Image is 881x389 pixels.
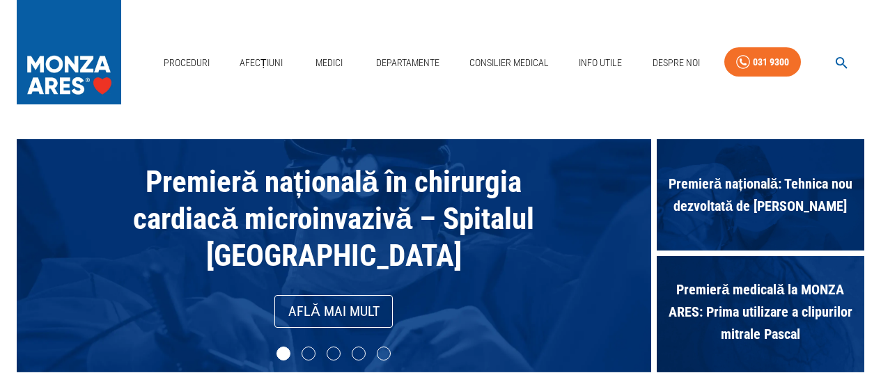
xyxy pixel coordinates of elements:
a: Afecțiuni [234,49,288,77]
li: slide item 2 [302,347,315,360]
a: Despre Noi [647,49,705,77]
div: 031 9300 [753,54,789,71]
a: Află mai mult [274,295,393,328]
div: Premieră medicală la MONZA ARES: Prima utilizare a clipurilor mitrale Pascal [657,256,864,373]
a: Info Utile [573,49,627,77]
a: Consilier Medical [464,49,554,77]
a: Departamente [371,49,445,77]
li: slide item 4 [352,347,366,360]
li: slide item 3 [327,347,341,360]
a: Medici [307,49,352,77]
li: slide item 1 [276,347,290,360]
div: Premieră națională: Tehnica nou dezvoltată de [PERSON_NAME] [657,139,864,256]
span: Premieră națională în chirurgia cardiacă microinvazivă – Spitalul [GEOGRAPHIC_DATA] [133,164,534,273]
span: Premieră medicală la MONZA ARES: Prima utilizare a clipurilor mitrale Pascal [657,271,864,352]
a: 031 9300 [724,47,801,77]
li: slide item 5 [377,347,391,360]
span: Premieră națională: Tehnica nou dezvoltată de [PERSON_NAME] [657,166,864,224]
a: Proceduri [158,49,215,77]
